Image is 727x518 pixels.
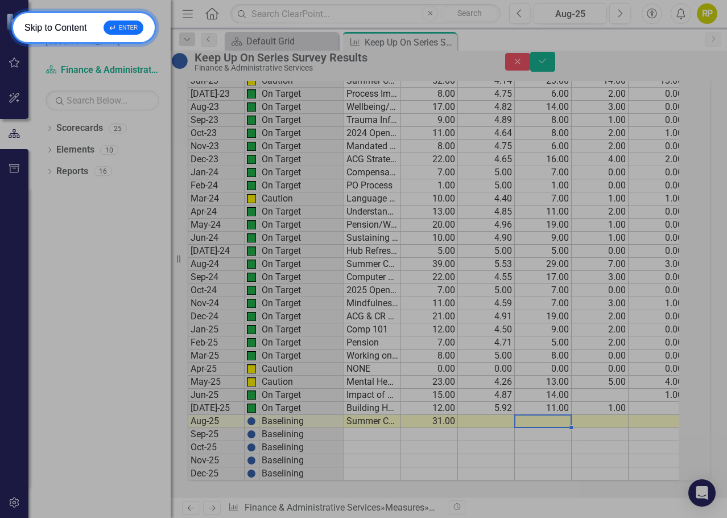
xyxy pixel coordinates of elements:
td: 23.00 [401,376,458,389]
td: 4.64 [458,127,515,140]
button: Aug-25 [534,3,606,24]
td: 8.00 [401,140,458,153]
td: 4.96 [458,219,515,232]
td: 1.00 [515,179,572,192]
td: Apr-24 [188,205,245,219]
a: Measures [385,502,424,513]
td: On Target [259,140,344,153]
td: 2024 Open Enrollment [344,127,401,140]
td: Mar-25 [188,350,245,363]
div: Keep Up On Series Survey Results [195,51,482,64]
td: 2.00 [572,336,629,350]
input: Search ClearPoint... [230,4,501,24]
td: 5.00 [458,245,515,258]
td: On Target [259,114,344,127]
td: 0.00 [629,271,685,284]
td: 2.00 [572,310,629,323]
a: Finance & Administrative Services [46,64,159,77]
a: Finance & Administrative Services [245,502,381,513]
td: Hub Refresher [344,245,401,258]
img: qoi8+tDX1Cshe4MRLoHWif8bEvsCPCNk57B6+9lXPthTOQ7A3rnoEaU+zTknrDqvQEDZRz6ZrJ6BwAAAAASUVORK5CYII= [247,246,256,256]
img: qoi8+tDX1Cshe4MRLoHWif8bEvsCPCNk57B6+9lXPthTOQ7A3rnoEaU+zTknrDqvQEDZRz6ZrJ6BwAAAAASUVORK5CYII= [247,286,256,295]
td: 11.00 [401,297,458,310]
img: qoi8+tDX1Cshe4MRLoHWif8bEvsCPCNk57B6+9lXPthTOQ7A3rnoEaU+zTknrDqvQEDZRz6ZrJ6BwAAAAASUVORK5CYII= [247,312,256,321]
td: 9.00 [401,114,458,127]
td: 0.00 [629,179,685,192]
td: 0.00 [629,336,685,350]
td: 13.00 [629,75,685,88]
div: Default Grid [246,34,336,48]
td: 13.00 [515,376,572,389]
td: 4.71 [458,336,515,350]
td: Nov-25 [188,454,245,467]
td: 5.00 [458,166,515,179]
td: On Target [259,402,344,415]
td: 9.00 [515,232,572,245]
img: BgCOk07PiH71IgAAAABJRU5ErkJggg== [247,430,256,439]
td: 15.00 [401,389,458,402]
td: Language Line Training [344,192,401,205]
td: 2.00 [572,127,629,140]
td: 0.00 [629,88,685,101]
td: 12.00 [401,323,458,336]
td: 4.00 [572,153,629,166]
td: Aug-23 [188,101,245,114]
td: 7.00 [515,284,572,297]
td: On Target [259,166,344,179]
input: Search Below... [46,91,159,110]
td: 2.00 [572,205,629,219]
td: 14.00 [515,389,572,402]
td: 2.00 [629,153,685,166]
td: Pension [344,336,401,350]
td: 4.59 [458,297,515,310]
td: Jan-24 [188,166,245,179]
td: 6.00 [515,88,572,101]
div: Finance & Administrative Services [195,64,482,72]
td: Nov-24 [188,297,245,310]
img: qoi8+tDX1Cshe4MRLoHWif8bEvsCPCNk57B6+9lXPthTOQ7A3rnoEaU+zTknrDqvQEDZRz6ZrJ6BwAAAAASUVORK5CYII= [247,129,256,138]
td: 5.00 [515,336,572,350]
td: 7.00 [572,258,629,271]
td: 8.00 [401,88,458,101]
img: BgCOk07PiH71IgAAAABJRU5ErkJggg== [247,456,256,465]
td: 0.00 [572,284,629,297]
td: 29.00 [515,258,572,271]
img: qoi8+tDX1Cshe4MRLoHWif8bEvsCPCNk57B6+9lXPthTOQ7A3rnoEaU+zTknrDqvQEDZRz6ZrJ6BwAAAAASUVORK5CYII= [247,273,256,282]
div: Open Intercom Messenger [688,479,716,507]
td: 4.90 [458,232,515,245]
img: qoi8+tDX1Cshe4MRLoHWif8bEvsCPCNk57B6+9lXPthTOQ7A3rnoEaU+zTknrDqvQEDZRz6ZrJ6BwAAAAASUVORK5CYII= [247,102,256,112]
td: 0.00 [629,350,685,363]
td: Jan-25 [188,323,245,336]
td: 2.00 [572,140,629,153]
td: 16.00 [515,153,572,166]
td: Sep-25 [188,428,245,441]
td: 6.00 [515,140,572,153]
td: 4.82 [458,101,515,114]
td: On Target [259,88,344,101]
td: 4.87 [458,389,515,402]
td: 20.00 [401,219,458,232]
td: On Target [259,232,344,245]
td: 5.92 [458,402,515,415]
img: qoi8+tDX1Cshe4MRLoHWif8bEvsCPCNk57B6+9lXPthTOQ7A3rnoEaU+zTknrDqvQEDZRz6ZrJ6BwAAAAASUVORK5CYII= [247,181,256,190]
td: Mar-24 [188,192,245,205]
td: Building Helper Resilience [344,402,401,415]
td: 0.00 [572,350,629,363]
td: Baselining [259,467,344,480]
td: 12.00 [401,402,458,415]
td: 5.00 [572,376,629,389]
td: On Target [259,336,344,350]
td: 0.00 [629,114,685,127]
td: 5.00 [458,284,515,297]
td: 7.00 [401,166,458,179]
div: 25 [109,124,127,133]
img: qoi8+tDX1Cshe4MRLoHWif8bEvsCPCNk57B6+9lXPthTOQ7A3rnoEaU+zTknrDqvQEDZRz6ZrJ6BwAAAAASUVORK5CYII= [247,299,256,308]
td: On Target [259,245,344,258]
td: Apr-25 [188,363,245,376]
td: On Target [259,297,344,310]
td: 0.00 [572,179,629,192]
img: BgCOk07PiH71IgAAAABJRU5ErkJggg== [247,417,256,426]
img: qoi8+tDX1Cshe4MRLoHWif8bEvsCPCNk57B6+9lXPthTOQ7A3rnoEaU+zTknrDqvQEDZRz6ZrJ6BwAAAAASUVORK5CYII= [247,207,256,216]
a: Reports [56,165,88,178]
td: Jun-24 [188,232,245,245]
